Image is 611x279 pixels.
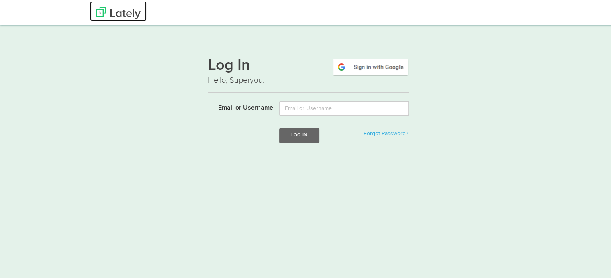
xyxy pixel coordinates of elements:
img: Lately [96,6,141,18]
label: Email or Username [202,100,273,112]
p: Hello, Superyou. [208,73,409,85]
button: Log In [279,127,319,142]
a: Forgot Password? [364,130,408,135]
h1: Log In [208,57,409,73]
img: google-signin.png [332,57,409,75]
input: Email or Username [279,100,409,115]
